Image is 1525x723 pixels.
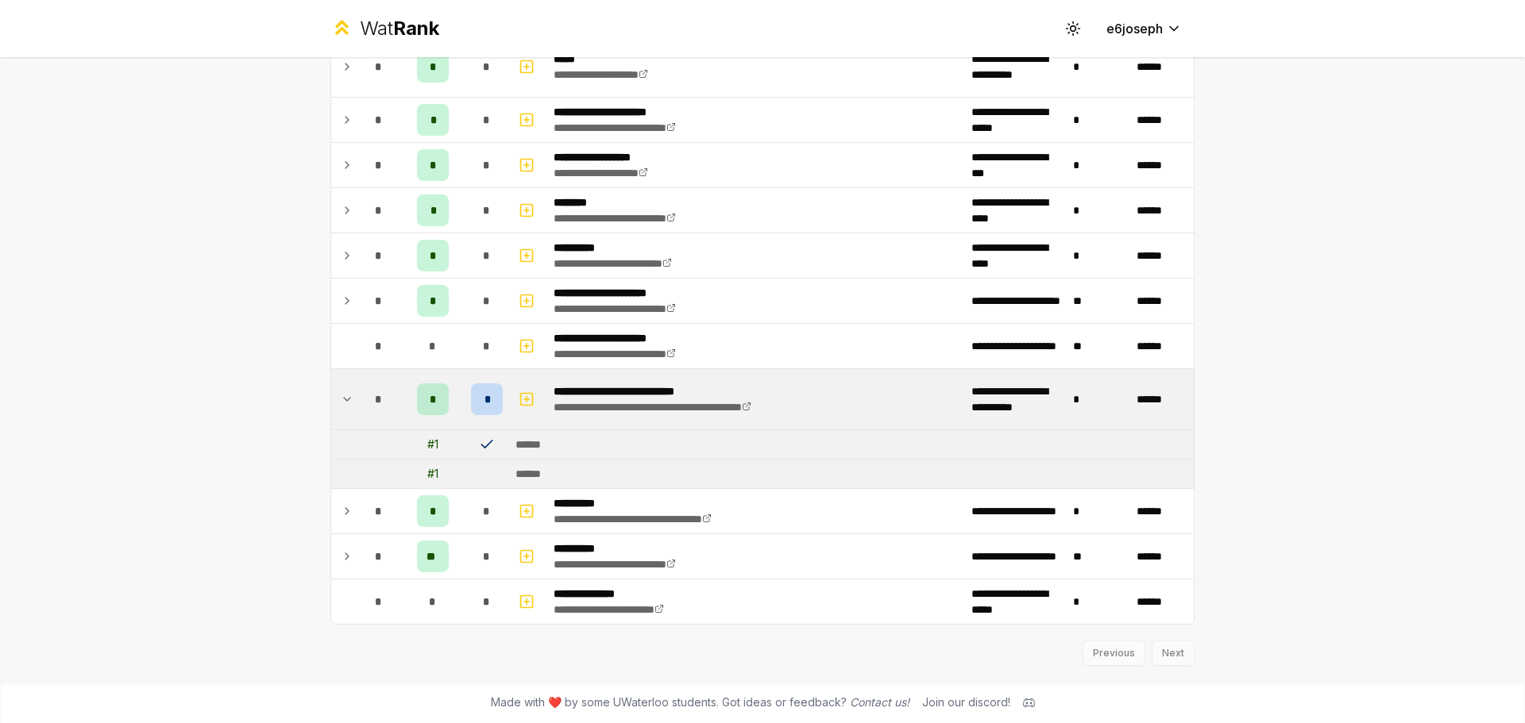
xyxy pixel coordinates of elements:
span: e6joseph [1106,19,1163,38]
div: Join our discord! [922,694,1010,710]
div: # 1 [427,466,438,482]
button: e6joseph [1094,14,1195,43]
div: # 1 [427,436,438,452]
a: Contact us! [850,695,909,709]
div: Wat [360,16,439,41]
a: WatRank [330,16,439,41]
span: Rank [393,17,439,40]
span: Made with ❤️ by some UWaterloo students. Got ideas or feedback? [491,694,909,710]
